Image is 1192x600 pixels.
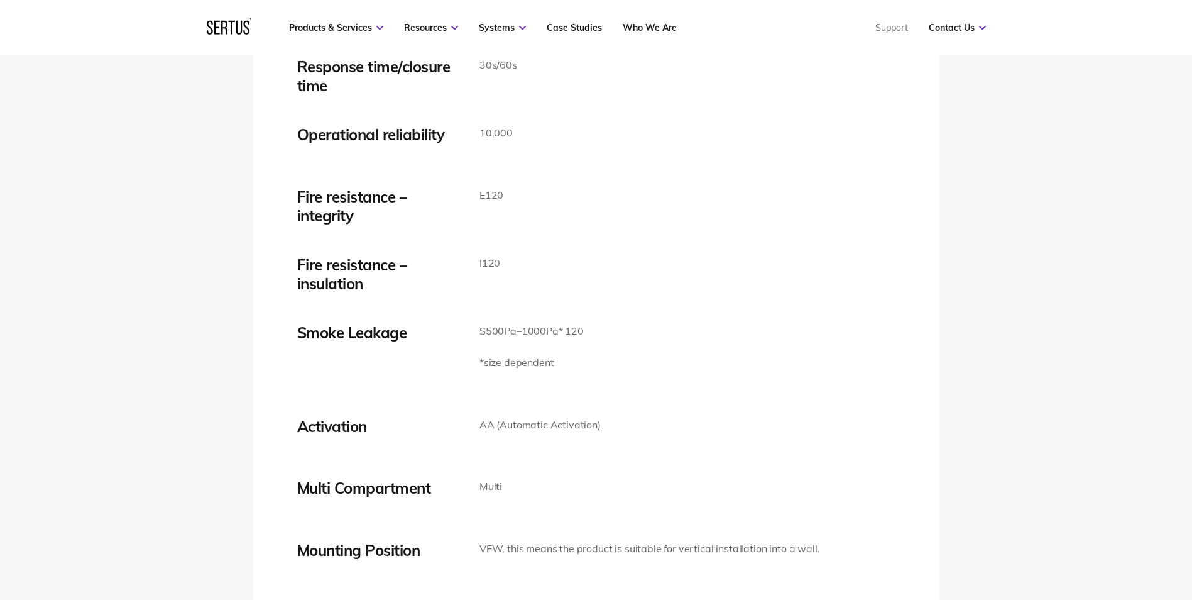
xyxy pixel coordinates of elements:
a: Contact Us [929,22,986,33]
div: Response time/closure time [297,57,461,95]
div: Fire resistance – integrity [297,187,461,225]
p: *size dependent [479,355,584,371]
p: I120 [479,255,500,272]
p: 30s/60s [479,57,517,74]
a: Resources [404,22,458,33]
div: Mounting Position [297,541,461,560]
a: Who We Are [623,22,677,33]
p: VEW, this means the product is suitable for vertical installation into a wall. [479,541,820,557]
div: Activation [297,417,461,436]
a: Support [875,22,908,33]
p: Multi [479,479,502,495]
a: Case Studies [547,22,602,33]
p: AA (Automatic Activation) [479,417,601,433]
iframe: Chat Widget [966,454,1192,600]
a: Systems [479,22,526,33]
div: Multi Compartment [297,479,461,497]
p: S500Pa–1000Pa* 120 [479,323,584,340]
p: E120 [479,187,503,204]
div: Operational reliability [297,125,461,144]
div: Smoke Leakage [297,323,461,342]
div: Fire resistance – insulation [297,255,461,293]
p: 10,000 [479,125,513,142]
a: Products & Services [289,22,383,33]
